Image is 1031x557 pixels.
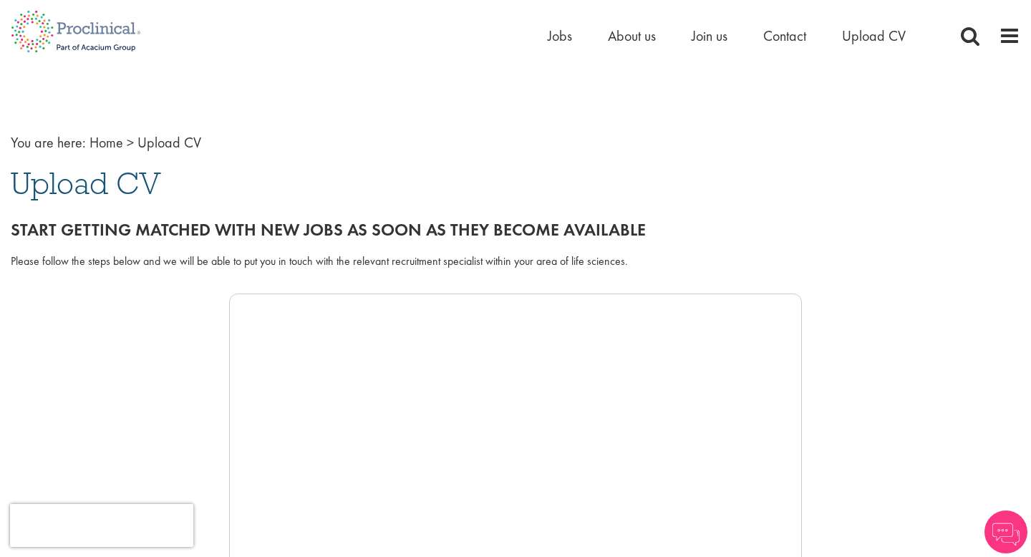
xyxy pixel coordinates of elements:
a: Join us [692,26,727,45]
span: Upload CV [11,164,161,203]
a: Upload CV [842,26,906,45]
a: Jobs [548,26,572,45]
span: You are here: [11,133,86,152]
h2: Start getting matched with new jobs as soon as they become available [11,221,1020,239]
a: About us [608,26,656,45]
iframe: reCAPTCHA [10,504,193,547]
img: Chatbot [984,510,1027,553]
a: breadcrumb link [89,133,123,152]
a: Contact [763,26,806,45]
span: Upload CV [137,133,201,152]
div: Please follow the steps below and we will be able to put you in touch with the relevant recruitme... [11,253,1020,270]
span: > [127,133,134,152]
